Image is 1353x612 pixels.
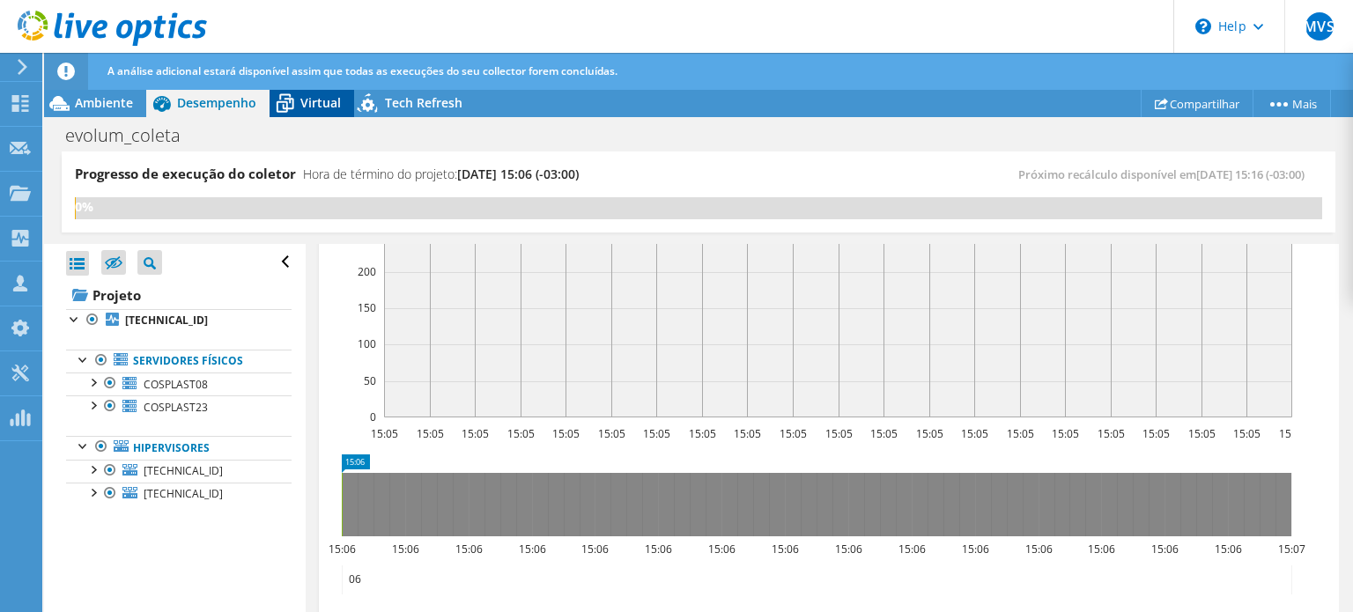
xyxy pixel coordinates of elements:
h1: evolum_coleta [57,126,208,145]
h4: Hora de término do projeto: [303,165,579,184]
text: 50 [364,373,376,388]
span: [TECHNICAL_ID] [144,486,223,501]
text: 15:05 [1142,426,1170,441]
a: [TECHNICAL_ID] [66,483,292,505]
text: 15:07 [1278,542,1305,557]
text: 0 [370,409,376,424]
text: 200 [358,264,376,279]
text: 15:05 [417,426,444,441]
span: A análise adicional estará disponível assim que todas as execuções do seu collector forem concluí... [107,63,617,78]
text: 15:06 [1151,542,1179,557]
span: MVS [1305,12,1334,41]
text: 15:06 [1025,542,1053,557]
text: 15:06 [519,542,546,557]
a: Servidores físicos [66,350,292,372]
svg: \n [1195,18,1211,34]
span: Desempenho [177,94,256,111]
a: Projeto [66,281,292,309]
a: [TECHNICAL_ID] [66,309,292,332]
text: 15:05 [552,426,580,441]
text: 100 [358,336,376,351]
a: COSPLAST08 [66,372,292,395]
text: 15:05 [825,426,853,441]
text: 15:05 [598,426,625,441]
b: [TECHNICAL_ID] [125,313,208,328]
text: 15:05 [961,426,988,441]
text: 15:05 [1098,426,1125,441]
text: 15:05 [870,426,898,441]
a: Hipervisores [66,436,292,459]
text: 15:06 [1215,542,1242,557]
text: 15:05 [462,426,489,441]
text: 15:06 [581,542,609,557]
text: 15:06 [1088,542,1115,557]
text: 15:05 [1233,426,1261,441]
text: 15:05 [916,426,943,441]
span: Próximo recálculo disponível em [1018,166,1313,182]
span: Ambiente [75,94,133,111]
text: 15:06 [898,542,926,557]
text: 15:06 [835,542,862,557]
text: 15:06 [1279,426,1306,441]
span: [DATE] 15:06 (-03:00) [457,166,579,182]
text: 15:05 [1188,426,1216,441]
text: 15:05 [734,426,761,441]
text: 15:05 [643,426,670,441]
span: COSPLAST08 [144,377,208,392]
a: Compartilhar [1141,90,1253,117]
span: COSPLAST23 [144,400,208,415]
text: 15:06 [772,542,799,557]
text: 15:06 [962,542,989,557]
a: Mais [1253,90,1331,117]
span: [DATE] 15:16 (-03:00) [1196,166,1305,182]
text: 15:06 [455,542,483,557]
span: [TECHNICAL_ID] [144,463,223,478]
text: 150 [358,300,376,315]
text: 15:06 [708,542,736,557]
text: 15:06 [329,542,356,557]
text: 15:05 [780,426,807,441]
span: Virtual [300,94,341,111]
text: 15:05 [1007,426,1034,441]
text: 15:05 [507,426,535,441]
text: 15:05 [371,426,398,441]
span: Tech Refresh [385,94,462,111]
text: 15:05 [689,426,716,441]
a: COSPLAST23 [66,395,292,418]
text: 15:06 [392,542,419,557]
text: 15:06 [645,542,672,557]
text: 15:05 [1052,426,1079,441]
a: [TECHNICAL_ID] [66,460,292,483]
